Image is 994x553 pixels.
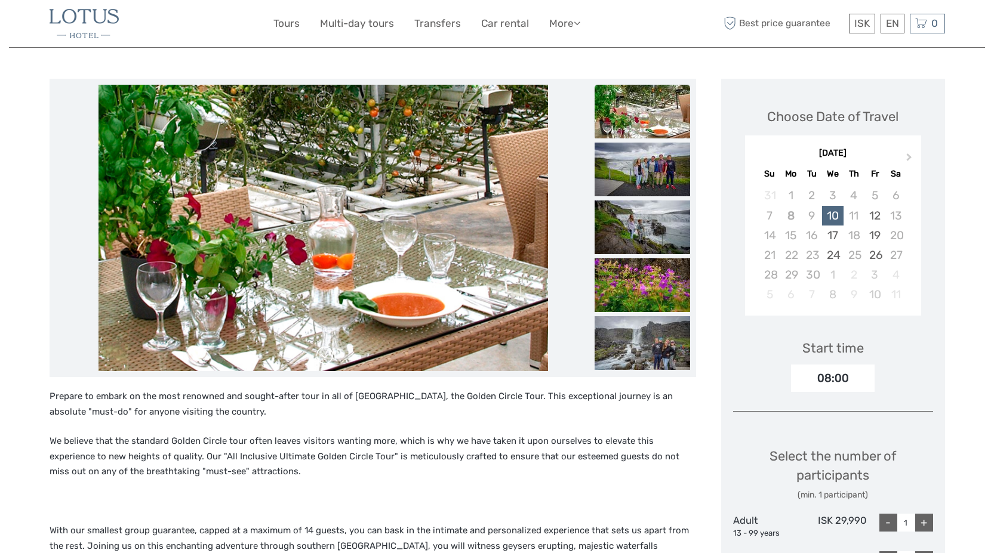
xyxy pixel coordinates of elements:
div: Not available Saturday, September 13th, 2025 [885,206,906,225]
div: Not available Thursday, September 25th, 2025 [844,245,864,265]
div: Not available Saturday, September 20th, 2025 [885,225,906,245]
img: f9da6a6b6fb14292a941b426ecb5bbe6_slider_thumbnail.jpeg [595,143,690,196]
p: We're away right now. Please check back later! [17,21,135,30]
button: Next Month [901,150,920,169]
div: Not available Sunday, September 28th, 2025 [759,265,780,285]
div: Not available Monday, September 29th, 2025 [780,265,801,285]
div: Not available Sunday, September 14th, 2025 [759,225,780,245]
div: Not available Monday, September 8th, 2025 [780,206,801,225]
div: + [915,514,933,532]
a: Car rental [481,15,529,32]
div: Not available Sunday, September 21st, 2025 [759,245,780,265]
button: Open LiveChat chat widget [137,18,152,33]
div: Start time [802,339,864,357]
span: ISK [854,17,870,29]
div: Adult [733,514,800,539]
div: EN [881,14,904,33]
a: Tours [273,15,300,32]
div: Not available Sunday, October 5th, 2025 [759,285,780,304]
img: 471476294b2d4d9596510551cee01c5f_slider_thumbnail.jpeg [595,258,690,312]
div: Not available Saturday, October 11th, 2025 [885,285,906,304]
div: Choose Date of Travel [767,107,898,126]
div: Not available Thursday, October 9th, 2025 [844,285,864,304]
div: Not available Thursday, October 2nd, 2025 [844,265,864,285]
div: Not available Monday, September 15th, 2025 [780,225,801,245]
div: Choose Friday, October 3rd, 2025 [864,265,885,285]
div: (min. 1 participant) [733,489,933,501]
div: - [879,514,897,532]
a: More [549,15,580,32]
a: Multi-day tours [320,15,394,32]
div: Not available Thursday, September 18th, 2025 [844,225,864,245]
div: Not available Tuesday, September 9th, 2025 [801,206,822,225]
div: We [822,166,843,182]
div: 13 - 99 years [733,528,800,539]
div: [DATE] [745,147,921,160]
div: Not available Wednesday, September 3rd, 2025 [822,186,843,205]
div: Choose Wednesday, September 17th, 2025 [822,225,843,245]
img: ec49341643174e359410935ecc4d1e96_slider_thumbnail.jpeg [595,316,690,370]
img: 769209c3d4d64e5791246cff4c39467a_slider_thumbnail.jpeg [595,85,690,138]
div: ISK 29,990 [799,514,866,539]
div: month 2025-09 [749,186,917,304]
div: Not available Monday, September 1st, 2025 [780,186,801,205]
div: Choose Wednesday, September 24th, 2025 [822,245,843,265]
img: 40-5dc62ba0-bbfb-450f-bd65-f0e2175b1aef_logo_small.jpg [50,9,119,38]
img: 769209c3d4d64e5791246cff4c39467a_main_slider.jpeg [99,85,548,371]
div: Not available Saturday, September 27th, 2025 [885,245,906,265]
p: Prepare to embark on the most renowned and sought-after tour in all of [GEOGRAPHIC_DATA], the Gol... [50,389,696,419]
div: Choose Wednesday, September 10th, 2025 [822,206,843,225]
div: Fr [864,166,885,182]
div: Not available Tuesday, October 7th, 2025 [801,285,822,304]
div: Not available Tuesday, September 23rd, 2025 [801,245,822,265]
div: Not available Sunday, August 31st, 2025 [759,186,780,205]
div: Not available Saturday, September 6th, 2025 [885,186,906,205]
span: 0 [930,17,940,29]
div: 08:00 [791,364,875,392]
div: Choose Friday, September 19th, 2025 [864,225,885,245]
div: Not available Friday, September 5th, 2025 [864,186,885,205]
div: Not available Monday, September 22nd, 2025 [780,245,801,265]
div: Th [844,166,864,182]
div: Choose Friday, September 12th, 2025 [864,206,885,225]
img: 88ae658b60db4e52849550eb3e0fdf4e_slider_thumbnail.jpeg [595,200,690,254]
div: Choose Wednesday, October 8th, 2025 [822,285,843,304]
span: Best price guarantee [721,14,846,33]
p: We believe that the standard Golden Circle tour often leaves visitors wanting more, which is why ... [50,434,696,480]
div: Select the number of participants [733,447,933,501]
div: Not available Thursday, September 4th, 2025 [844,186,864,205]
div: Mo [780,166,801,182]
div: Not available Tuesday, September 16th, 2025 [801,225,822,245]
div: Not available Tuesday, September 30th, 2025 [801,265,822,285]
div: Choose Friday, September 26th, 2025 [864,245,885,265]
div: Sa [885,166,906,182]
div: Not available Thursday, September 11th, 2025 [844,206,864,225]
div: Not available Saturday, October 4th, 2025 [885,265,906,285]
div: Not available Sunday, September 7th, 2025 [759,206,780,225]
div: Choose Wednesday, October 1st, 2025 [822,265,843,285]
div: Not available Monday, October 6th, 2025 [780,285,801,304]
div: Tu [801,166,822,182]
div: Su [759,166,780,182]
a: Transfers [414,15,461,32]
div: Choose Friday, October 10th, 2025 [864,285,885,304]
div: Not available Tuesday, September 2nd, 2025 [801,186,822,205]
